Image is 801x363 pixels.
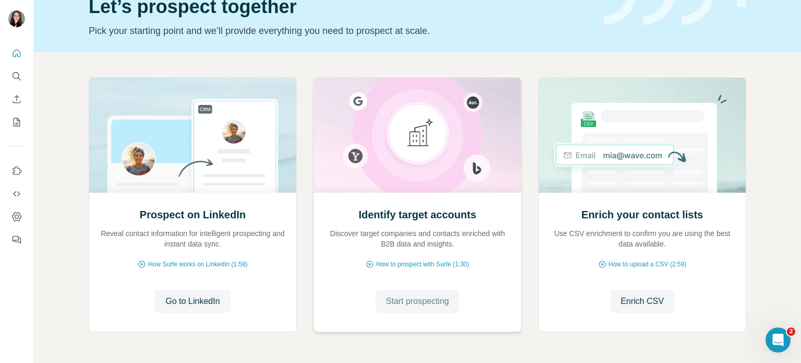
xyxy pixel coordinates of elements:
p: Discover target companies and contacts enriched with B2B data and insights. [324,228,511,249]
iframe: Intercom live chat [766,327,791,353]
p: Use CSV enrichment to confirm you are using the best data available. [549,228,735,249]
button: My lists [8,113,25,132]
span: Enrich CSV [621,295,664,308]
span: Start prospecting [386,295,449,308]
button: Use Surfe API [8,184,25,203]
button: Quick start [8,44,25,63]
span: Go to LinkedIn [165,295,220,308]
span: How to upload a CSV (2:59) [609,260,686,269]
span: How Surfe works on LinkedIn (1:58) [148,260,248,269]
img: Identify target accounts [313,78,521,193]
img: Avatar [8,10,25,27]
p: Pick your starting point and we’ll provide everything you need to prospect at scale. [89,24,591,38]
button: Dashboard [8,207,25,226]
button: Enrich CSV [8,90,25,109]
h2: Identify target accounts [359,207,477,222]
h2: Enrich your contact lists [581,207,703,222]
p: Reveal contact information for intelligent prospecting and instant data sync. [100,228,286,249]
button: Use Surfe on LinkedIn [8,161,25,180]
h2: Prospect on LinkedIn [140,207,246,222]
button: Search [8,67,25,86]
button: Go to LinkedIn [155,290,230,313]
img: Enrich your contact lists [538,78,746,193]
button: Enrich CSV [610,290,674,313]
button: Start prospecting [375,290,459,313]
span: How to prospect with Surfe (1:30) [376,260,469,269]
img: Prospect on LinkedIn [89,78,297,193]
span: 2 [787,327,795,336]
button: Feedback [8,230,25,249]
